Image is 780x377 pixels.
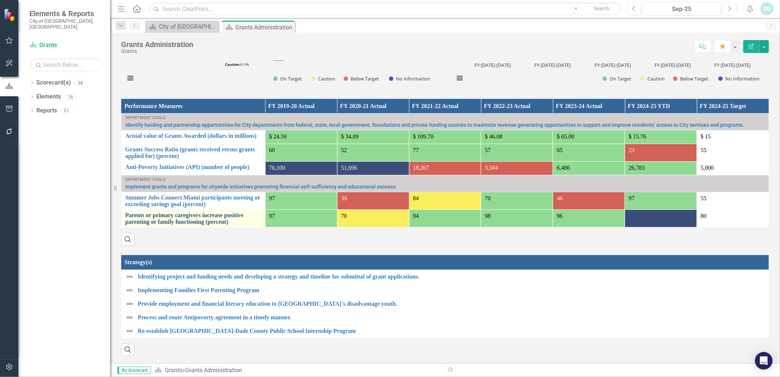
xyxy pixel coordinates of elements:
td: Double-Click to Edit Right Click for Context Menu [122,130,266,144]
span: $ 34.89 [341,133,359,140]
span: 94 [413,213,419,219]
span: $ 46.08 [485,133,502,140]
td: Double-Click to Edit [697,144,769,162]
img: Not Defined [125,313,134,322]
text: No Information [725,75,759,82]
button: Show On Target [603,76,632,82]
td: Double-Click to Edit Right Click for Context Menu [122,297,769,310]
span: By Scorecard [118,367,151,374]
span: 46 [557,195,563,201]
a: Reports [36,107,57,115]
span: 18,267 [413,165,429,171]
span: 77 [413,147,419,153]
td: Double-Click to Edit Right Click for Context Menu [122,310,769,324]
td: Double-Click to Edit [697,192,769,210]
button: Show Below Target [673,76,710,82]
span: 6,486 [557,165,570,171]
div: Grants Administration [235,23,293,32]
button: Show No Information [389,76,430,82]
div: Open Intercom Messenger [755,352,773,370]
button: Show Below Target [344,76,381,82]
span: 96 [557,213,563,219]
a: Identifying project and funding needs and developing a strategy and timeline for submittal of gra... [138,273,765,280]
text: On Target [280,75,302,82]
div: 21 [61,108,72,114]
a: Scorecard(s) [36,79,71,87]
img: Not Defined [125,272,134,281]
span: 51,696 [341,165,357,171]
span: 76,100 [269,165,285,171]
span: 3,504 [485,165,498,171]
img: Not Defined [125,299,134,308]
button: View chart menu, Year Over Year Performance [454,73,465,83]
text: FY [DATE]-[DATE] [654,62,691,68]
img: ClearPoint Strategy [4,8,17,21]
a: Anti-Poverty Initiatives (API) (number of people) [125,164,261,170]
div: Sep-25 [646,5,718,14]
span: 97 [269,195,275,201]
span: 98 [485,213,491,219]
div: Grants Administration [185,367,242,374]
a: Grants Success Ratio (grants received versus grants applied for) (percent) [125,146,261,159]
span: 97 [269,213,275,219]
a: Parents or primary caregivers increase positive parenting or family functioning (percent) [125,212,261,225]
tspan: Caution: [225,62,241,67]
div: » [155,366,440,375]
text: No Information [396,75,430,82]
span: Search [593,6,609,11]
td: Double-Click to Edit [697,210,769,227]
button: DG [761,2,774,15]
a: City of [GEOGRAPHIC_DATA] [147,22,217,31]
text: Caution [647,75,665,82]
span: 60 [269,147,275,153]
span: $ 24.59 [269,133,287,140]
div: Grants Administration [121,40,193,49]
div: 16 [65,94,76,100]
img: Not Defined [125,286,134,295]
a: Identify funding and partnership opportunities for City departments from federal, state, local go... [125,122,765,128]
span: 97 [629,195,635,201]
td: Double-Click to Edit Right Click for Context Menu [122,114,769,130]
span: 5,000 [701,165,714,171]
span: $ 65.00 [557,133,574,140]
a: Actual value of Grants Awarded (dollars in millions) [125,133,261,139]
div: 38 [75,80,86,86]
td: Double-Click to Edit Right Click for Context Menu [122,162,266,175]
a: Implementing Families First Parenting Program [138,287,765,294]
button: View chart menu, Monthly Performance [125,73,135,83]
span: 52 [341,147,347,153]
button: Search [583,4,620,14]
input: Search Below... [29,58,103,71]
span: 55 [701,195,707,201]
span: $ 15.76 [629,133,646,140]
text: FY [DATE]-[DATE] [535,62,571,68]
td: Double-Click to Edit [697,130,769,144]
div: City of [GEOGRAPHIC_DATA] [159,22,217,31]
span: $ 15 [701,133,711,140]
text: Below Target [351,75,379,82]
div: Department Goals [125,177,765,182]
td: Double-Click to Edit [697,162,769,175]
span: 39 [341,195,347,201]
a: Elements [36,93,61,101]
button: Sep-25 [643,2,721,15]
span: 55 [701,147,707,153]
span: 80 [701,213,707,219]
a: Re-establish [GEOGRAPHIC_DATA]-Dade County Public School Internship Program [138,328,765,334]
td: Double-Click to Edit Right Click for Context Menu [122,283,769,297]
span: 23 [629,147,635,153]
div: Department Goals [125,116,765,120]
button: Show No Information [718,76,759,82]
img: Not Defined [125,327,134,335]
div: Grants [121,49,193,54]
span: Elements & Reports [29,9,103,18]
button: Show Caution [311,76,336,82]
td: Double-Click to Edit Right Click for Context Menu [122,175,769,192]
a: Process and route Antipoverty agreement in a timely manner. [138,314,765,321]
span: 70 [485,195,491,201]
a: Provide employment and financial literacy education to [GEOGRAPHIC_DATA]'s disadvantage youth. [138,301,765,307]
button: Show Caution [640,76,665,82]
text: 0.0% [225,62,249,67]
td: Double-Click to Edit Right Click for Context Menu [122,210,266,227]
